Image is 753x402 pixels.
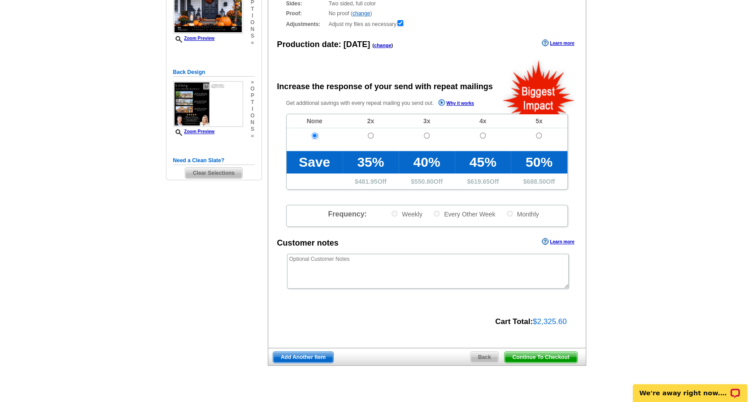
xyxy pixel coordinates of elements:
span: s [250,33,254,39]
a: Learn more [542,238,574,245]
p: Get additional savings with every repeat mailing you send out. [286,98,493,108]
span: Frequency: [328,210,366,218]
td: 40% [399,151,455,173]
td: $ Off [399,173,455,189]
span: p [250,92,254,99]
td: $ Off [511,173,567,189]
a: Zoom Preview [173,36,215,41]
a: change [353,10,370,17]
td: 5x [511,114,567,128]
div: Adjust my files as necessary [286,19,568,28]
label: Weekly [391,210,422,218]
div: Production date: [277,39,393,51]
iframe: LiveChat chat widget [627,374,753,402]
span: » [250,39,254,46]
img: biggestImpact.png [502,59,576,114]
td: 50% [511,151,567,173]
span: o [250,112,254,119]
strong: Adjustments: [286,20,326,28]
label: Monthly [506,210,539,218]
td: 4x [455,114,511,128]
a: Add Another Item [273,351,334,363]
span: » [250,133,254,139]
label: Every Other Week [433,210,495,218]
strong: Proof: [286,9,326,17]
span: t [250,99,254,106]
td: 2x [343,114,399,128]
span: 688.50 [527,178,546,185]
td: $ Off [455,173,511,189]
img: small-thumb.jpg [173,81,243,127]
a: Back [470,351,499,363]
td: 35% [343,151,399,173]
td: Save [287,151,343,173]
div: No proof ( ) [286,9,568,17]
td: 3x [399,114,455,128]
input: Monthly [507,211,513,216]
span: i [250,106,254,112]
span: Back [470,352,499,363]
input: Weekly [392,211,397,216]
div: Customer notes [277,237,339,249]
div: Increase the response of your send with repeat mailings [277,81,493,93]
td: None [287,114,343,128]
span: Continue To Checkout [505,352,577,363]
a: Learn more [542,39,574,47]
td: 45% [455,151,511,173]
a: Zoom Preview [173,129,215,134]
span: n [250,26,254,33]
h5: Need a Clean Slate? [173,156,255,165]
span: $2,325.60 [533,317,567,326]
a: change [374,43,392,48]
input: Every Other Week [434,211,440,216]
span: o [250,19,254,26]
span: s [250,126,254,133]
span: » [250,79,254,86]
h5: Back Design [173,68,255,77]
a: Why it works [438,99,474,108]
span: t [250,6,254,13]
span: n [250,119,254,126]
span: o [250,86,254,92]
span: 550.80 [414,178,434,185]
span: Add Another Item [273,352,333,363]
span: 481.95 [358,178,378,185]
span: ( ) [372,43,393,48]
span: 619.65 [470,178,490,185]
span: i [250,13,254,19]
strong: Cart Total: [495,317,533,326]
td: $ Off [343,173,399,189]
span: [DATE] [344,40,370,49]
span: Clear Selections [185,168,242,178]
